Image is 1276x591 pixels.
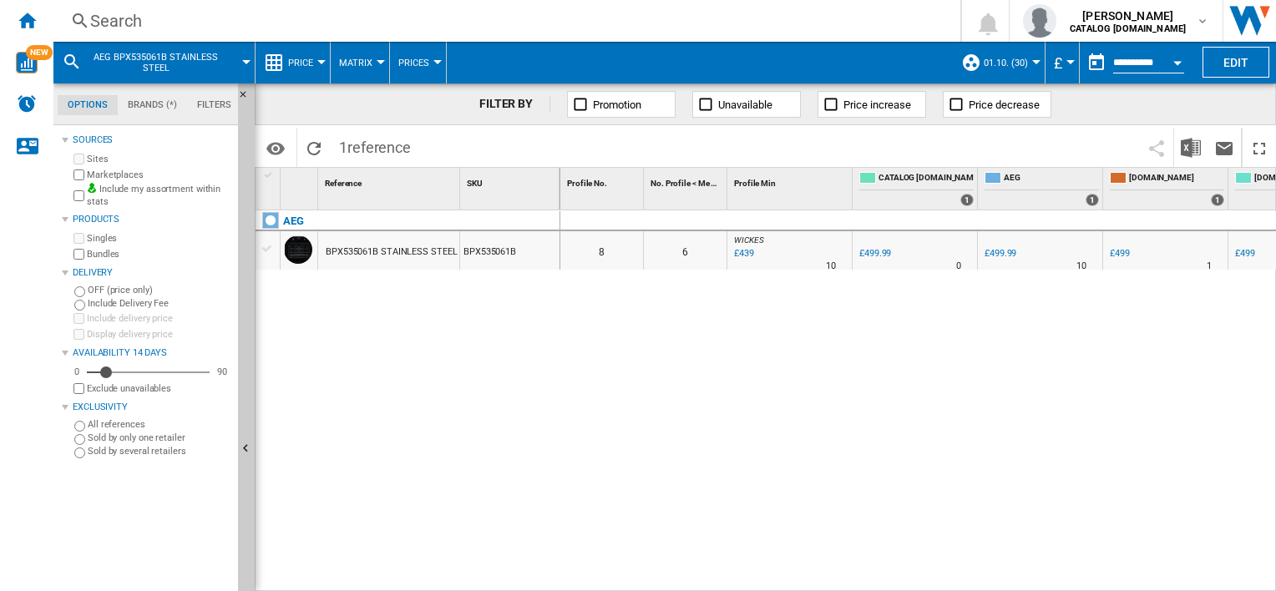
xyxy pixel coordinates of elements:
label: Exclude unavailables [87,382,231,395]
div: £499.99 [982,245,1016,262]
img: alerts-logo.svg [17,93,37,114]
label: All references [88,418,231,431]
div: 8 [560,231,643,270]
span: CATALOG [DOMAIN_NAME] [879,172,974,186]
md-tab-item: Brands (*) [118,95,187,115]
input: Include delivery price [73,313,84,324]
div: BPX535061B [460,231,560,270]
input: Bundles [73,249,84,260]
button: 01.10. (30) [984,42,1036,83]
button: Open calendar [1162,45,1192,75]
input: Sites [73,154,84,164]
input: Sold by only one retailer [74,434,85,445]
div: No. Profile < Me Sort None [647,168,727,194]
span: [DOMAIN_NAME] [1129,172,1224,186]
button: Prices [398,42,438,83]
md-menu: Currency [1046,42,1080,83]
button: Price decrease [943,91,1051,118]
img: profile.jpg [1023,4,1056,38]
div: 0 [70,366,84,378]
md-tab-item: Options [58,95,118,115]
input: OFF (price only) [74,286,85,297]
span: SKU [467,179,483,188]
label: Marketplaces [87,169,231,181]
span: Price increase [843,98,911,111]
div: [DOMAIN_NAME] 1 offers sold by AMAZON.CO.UK [1106,168,1228,210]
span: Unavailable [718,98,772,111]
button: Options [259,133,292,163]
input: Display delivery price [73,329,84,340]
button: Download in Excel [1174,128,1208,167]
button: Price [288,42,322,83]
div: Delivery Time : 0 day [956,258,961,275]
input: Display delivery price [73,383,84,394]
button: £ [1054,42,1071,83]
span: NEW [26,45,53,60]
button: Send this report by email [1208,128,1241,167]
span: Reference [325,179,362,188]
input: Singles [73,233,84,244]
div: £499 [1235,248,1255,259]
span: WICKES [734,235,763,245]
div: Sort None [463,168,560,194]
div: BPX535061B STAINLESS STEEL [326,233,457,271]
div: Sort None [322,168,459,194]
span: reference [347,139,411,156]
span: Price [288,58,313,68]
span: Profile Min [734,179,776,188]
img: excel-24x24.png [1181,138,1201,158]
button: Promotion [567,91,676,118]
span: Matrix [339,58,372,68]
div: Exclusivity [73,401,231,414]
div: 01.10. (30) [961,42,1036,83]
div: 90 [213,366,231,378]
button: Price increase [818,91,926,118]
label: Bundles [87,248,231,260]
div: Sources [73,134,231,147]
div: Last updated : Sunday, 12 October 2025 21:10 [732,245,754,262]
button: Unavailable [692,91,801,118]
md-slider: Availability [87,364,210,381]
button: Share this bookmark with others [1140,128,1173,167]
img: mysite-bg-18x18.png [87,183,97,193]
div: Delivery Time : 1 day [1207,258,1212,275]
div: Sort None [647,168,727,194]
div: £499.99 [857,245,891,262]
input: All references [74,421,85,432]
span: Promotion [593,98,641,111]
div: Matrix [339,42,381,83]
button: Maximize [1243,128,1276,167]
label: Singles [87,232,231,245]
span: Price decrease [969,98,1040,111]
div: Delivery Time : 10 days [1076,258,1086,275]
button: Hide [238,83,258,114]
div: CATALOG [DOMAIN_NAME] 1 offers sold by CATALOG ELECTROLUX.UK [856,168,977,210]
input: Marketplaces [73,169,84,180]
md-tab-item: Filters [187,95,241,115]
div: £499.99 [985,248,1016,259]
input: Include my assortment within stats [73,185,84,206]
span: Profile No. [567,179,607,188]
div: Products [73,213,231,226]
span: AEG [1004,172,1099,186]
div: Price [264,42,322,83]
div: 1 offers sold by AEG [1086,194,1099,206]
div: Availability 14 Days [73,346,231,360]
button: AEG BPX535061B STAINLESS STEEL [89,42,240,83]
div: £499.99 [859,248,891,259]
div: SKU Sort None [463,168,560,194]
span: AEG BPX535061B STAINLESS STEEL [89,52,223,73]
span: Prices [398,58,429,68]
div: Sort None [731,168,852,194]
div: Profile No. Sort None [564,168,643,194]
div: AEG BPX535061B STAINLESS STEEL [62,42,246,83]
input: Sold by several retailers [74,447,85,458]
button: md-calendar [1080,46,1113,79]
div: £499 [1110,248,1130,259]
input: Include Delivery Fee [74,300,85,311]
div: Delivery [73,266,231,280]
div: 6 [644,231,727,270]
div: £499 [1107,245,1130,262]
